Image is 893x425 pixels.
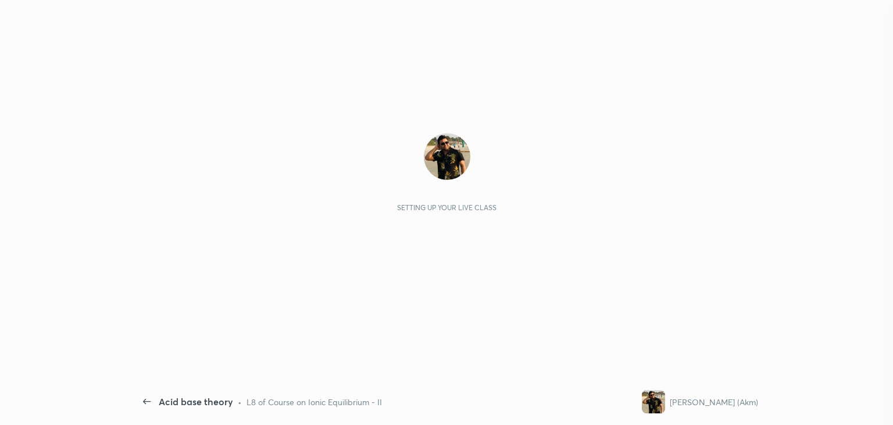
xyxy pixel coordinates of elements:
[424,133,470,180] img: 972cef165c4e428681d13a87c9ec34ae.jpg
[247,396,382,408] div: L8 of Course on Ionic Equilibrium - II
[642,390,665,413] img: 972cef165c4e428681d13a87c9ec34ae.jpg
[670,396,758,408] div: [PERSON_NAME] (Akm)
[159,395,233,409] div: Acid base theory
[238,396,242,408] div: •
[397,203,496,212] div: Setting up your live class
